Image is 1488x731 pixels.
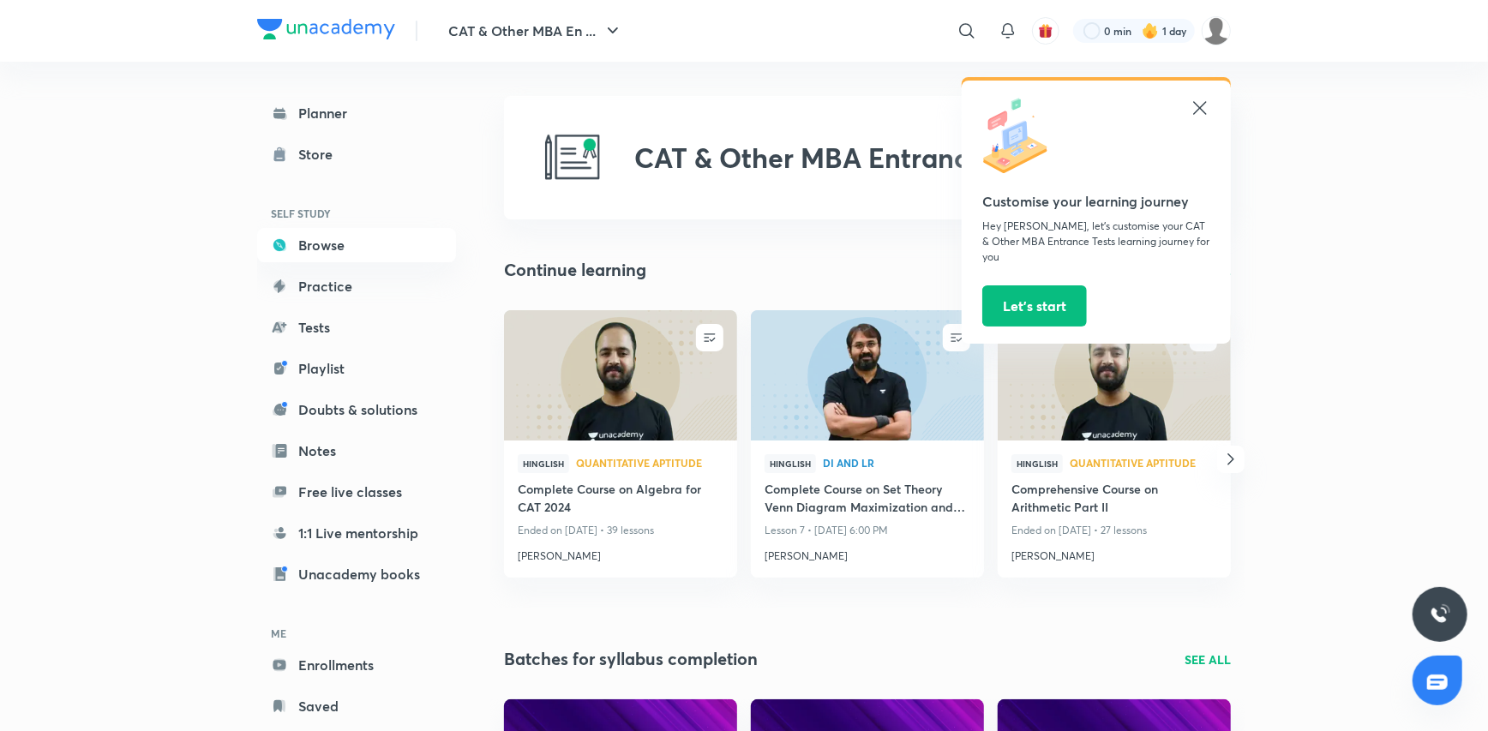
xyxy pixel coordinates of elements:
a: Planner [257,96,456,130]
a: Free live classes [257,475,456,509]
a: Enrollments [257,648,456,682]
a: SEE ALL [1185,650,1231,668]
a: Saved [257,689,456,723]
img: icon [982,98,1059,175]
button: Let’s start [982,285,1087,327]
span: Hinglish [518,454,569,473]
img: new-thumbnail [501,309,739,441]
h6: ME [257,619,456,648]
h6: SELF STUDY [257,199,456,228]
span: DI and LR [823,458,970,468]
div: Store [298,144,343,165]
a: Browse [257,228,456,262]
a: new-thumbnail [504,310,737,440]
h2: Batches for syllabus completion [504,646,758,672]
a: Doubts & solutions [257,392,456,427]
p: Ended on [DATE] • 27 lessons [1011,519,1217,542]
img: new-thumbnail [748,309,986,441]
img: CAT & Other MBA Entrance Tests [545,130,600,185]
img: Company Logo [257,19,395,39]
a: Unacademy books [257,557,456,591]
a: Tests [257,310,456,345]
span: Quantitative Aptitude [576,458,723,468]
a: Complete Course on Set Theory Venn Diagram Maximization and Minimization [765,480,970,519]
span: Quantitative Aptitude [1070,458,1217,468]
a: [PERSON_NAME] [518,542,723,564]
p: Hey [PERSON_NAME], let’s customise your CAT & Other MBA Entrance Tests learning journey for you [982,219,1210,265]
a: Company Logo [257,19,395,44]
button: CAT & Other MBA En ... [438,14,633,48]
button: avatar [1032,17,1059,45]
a: Complete Course on Algebra for CAT 2024 [518,480,723,519]
img: new-thumbnail [995,309,1233,441]
img: avatar [1038,23,1053,39]
a: Practice [257,269,456,303]
a: Playlist [257,351,456,386]
a: 1:1 Live mentorship [257,516,456,550]
h2: CAT & Other MBA Entrance Tests [634,141,1054,174]
span: Hinglish [765,454,816,473]
a: [PERSON_NAME] [1011,542,1217,564]
a: Comprehensive Course on Arithmetic Part II [1011,480,1217,519]
a: new-thumbnail [751,310,984,440]
p: Ended on [DATE] • 39 lessons [518,519,723,542]
h5: Customise your learning journey [982,191,1210,212]
a: DI and LR [823,458,970,470]
img: streak [1142,22,1159,39]
span: Hinglish [1011,454,1063,473]
a: Store [257,137,456,171]
a: Quantitative Aptitude [1070,458,1217,470]
p: Lesson 7 • [DATE] 6:00 PM [765,519,970,542]
a: Quantitative Aptitude [576,458,723,470]
a: [PERSON_NAME] [765,542,970,564]
img: Varun Ramnath [1202,16,1231,45]
h2: Continue learning [504,257,646,283]
a: new-thumbnail [998,310,1231,440]
img: ttu [1430,604,1450,625]
a: Notes [257,434,456,468]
